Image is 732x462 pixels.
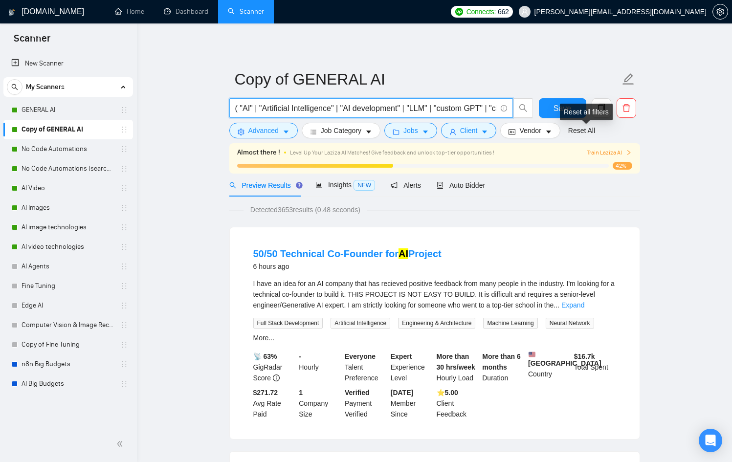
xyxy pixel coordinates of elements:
a: No Code Automations (search only in Tites) [22,159,114,178]
span: holder [120,184,128,192]
span: Vendor [519,125,541,136]
button: settingAdvancedcaret-down [229,123,298,138]
div: 6 hours ago [253,261,442,272]
div: Payment Verified [343,387,389,419]
span: holder [120,341,128,349]
a: No Code Automations [22,139,114,159]
span: right [626,150,632,155]
div: Hourly Load [435,351,481,383]
a: New Scanner [11,54,125,73]
b: 1 [299,389,303,396]
span: search [229,182,236,189]
b: [GEOGRAPHIC_DATA] [528,351,601,367]
span: Insights [315,181,375,189]
span: delete [617,104,636,112]
span: search [7,84,22,90]
span: setting [238,128,244,135]
span: I have an idea for an AI company that has recieved positive feedback from many people in the indu... [253,280,615,309]
button: barsJob Categorycaret-down [302,123,380,138]
span: holder [120,204,128,212]
a: GENERAL AI [22,100,114,120]
span: caret-down [422,128,429,135]
div: GigRadar Score [251,351,297,383]
span: double-left [116,439,126,449]
span: Connects: [466,6,496,17]
span: notification [391,182,398,189]
a: Expand [561,301,584,309]
button: setting [712,4,728,20]
a: n8n Big Budgets [22,354,114,374]
span: info-circle [501,105,507,111]
div: Hourly [297,351,343,383]
a: Edge AI [22,296,114,315]
span: caret-down [283,128,289,135]
div: Open Intercom Messenger [699,429,722,452]
b: Expert [391,352,412,360]
span: holder [120,106,128,114]
span: holder [120,263,128,270]
a: AI Agents [22,257,114,276]
b: [DATE] [391,389,413,396]
span: Alerts [391,181,421,189]
span: 662 [498,6,509,17]
b: $ 16.7k [574,352,595,360]
span: robot [437,182,444,189]
button: copy [592,98,611,118]
div: Client Feedback [435,387,481,419]
div: Company Size [297,387,343,419]
mark: AI [399,248,408,259]
span: holder [120,126,128,133]
span: holder [120,243,128,251]
span: info-circle [273,374,280,381]
span: holder [120,380,128,388]
a: Fine Tuning [22,276,114,296]
a: AI Video [22,178,114,198]
span: Neural Network [546,318,594,329]
span: holder [120,302,128,309]
span: holder [120,223,128,231]
b: - [299,352,301,360]
span: Client [460,125,478,136]
span: holder [120,145,128,153]
span: NEW [354,180,375,191]
li: New Scanner [3,54,133,73]
span: ... [554,301,559,309]
span: holder [120,282,128,290]
b: More than 30 hrs/week [437,352,475,371]
b: 📡 63% [253,352,277,360]
img: 🇺🇸 [529,351,535,358]
a: 50/50 Technical Co-Founder forAIProject [253,248,442,259]
button: delete [617,98,636,118]
div: Member Since [389,387,435,419]
button: search [513,98,533,118]
span: user [449,128,456,135]
a: searchScanner [228,7,264,16]
a: Reset All [568,125,595,136]
a: AI image technologies [22,218,114,237]
span: My Scanners [26,77,65,97]
img: logo [8,4,15,20]
span: holder [120,165,128,173]
span: Detected 3653 results (0.48 seconds) [244,204,367,215]
span: caret-down [365,128,372,135]
a: AI Images [22,198,114,218]
span: user [521,8,528,15]
span: Scanner [6,31,58,52]
a: Copy of Fine Tuning [22,335,114,354]
div: Talent Preference [343,351,389,383]
span: caret-down [545,128,552,135]
span: bars [310,128,317,135]
span: Level Up Your Laziza AI Matches! Give feedback and unlock top-tier opportunities ! [290,149,494,156]
a: AI Big Budgets [22,374,114,394]
span: Full Stack Development [253,318,323,329]
a: Computer Vision & Image Recognition [22,315,114,335]
button: search [7,79,22,95]
span: edit [622,73,635,86]
span: Preview Results [229,181,300,189]
img: upwork-logo.png [455,8,463,16]
input: Search Freelance Jobs... [235,102,496,114]
span: holder [120,360,128,368]
span: setting [713,8,728,16]
b: ⭐️ 5.00 [437,389,458,396]
a: Copy of GENERAL AI [22,120,114,139]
